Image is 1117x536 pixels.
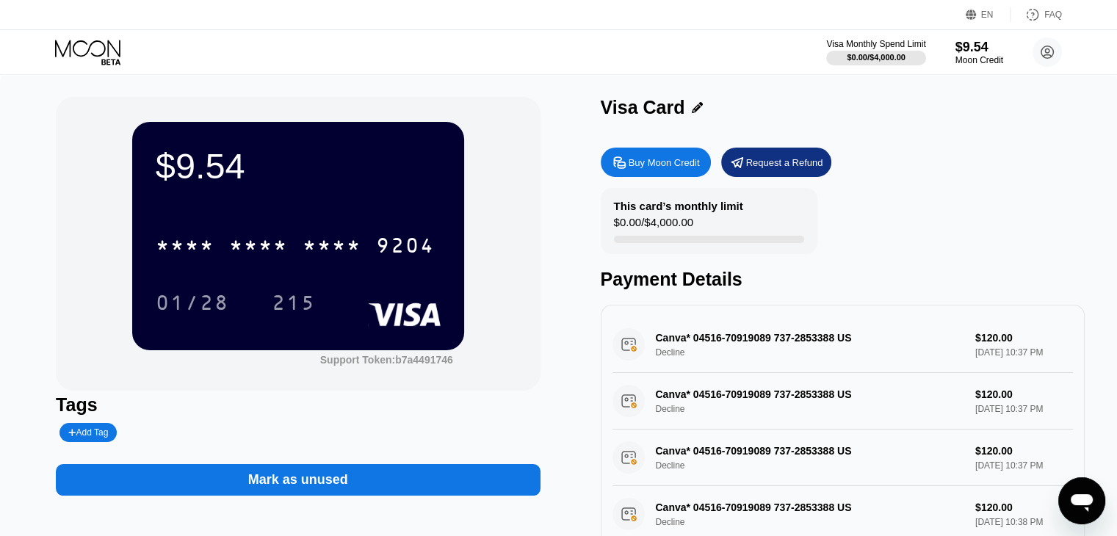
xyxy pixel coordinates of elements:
div: Add Tag [68,427,108,438]
div: 9204 [376,236,435,259]
div: $9.54Moon Credit [955,40,1003,65]
div: Mark as unused [248,471,348,488]
div: Request a Refund [746,156,823,169]
div: Buy Moon Credit [601,148,711,177]
div: EN [966,7,1011,22]
div: Buy Moon Credit [629,156,700,169]
div: Payment Details [601,269,1085,290]
div: Request a Refund [721,148,831,177]
div: Mark as unused [56,449,540,496]
div: 01/28 [156,293,229,316]
div: 215 [261,284,327,321]
div: Support Token:b7a4491746 [320,354,453,366]
div: Moon Credit [955,55,1003,65]
div: Visa Card [601,97,685,118]
div: This card’s monthly limit [614,200,743,212]
div: Visa Monthly Spend Limit [826,39,925,49]
div: FAQ [1044,10,1062,20]
div: Support Token: b7a4491746 [320,354,453,366]
div: Tags [56,394,540,416]
div: $9.54 [156,145,441,186]
iframe: Button to launch messaging window [1058,477,1105,524]
div: EN [981,10,994,20]
div: FAQ [1011,7,1062,22]
div: $9.54 [955,40,1003,55]
div: Visa Monthly Spend Limit$0.00/$4,000.00 [826,39,925,65]
div: 01/28 [145,284,240,321]
div: Add Tag [59,423,117,442]
div: $0.00 / $4,000.00 [847,53,905,62]
div: 215 [272,293,316,316]
div: $0.00 / $4,000.00 [614,216,693,236]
